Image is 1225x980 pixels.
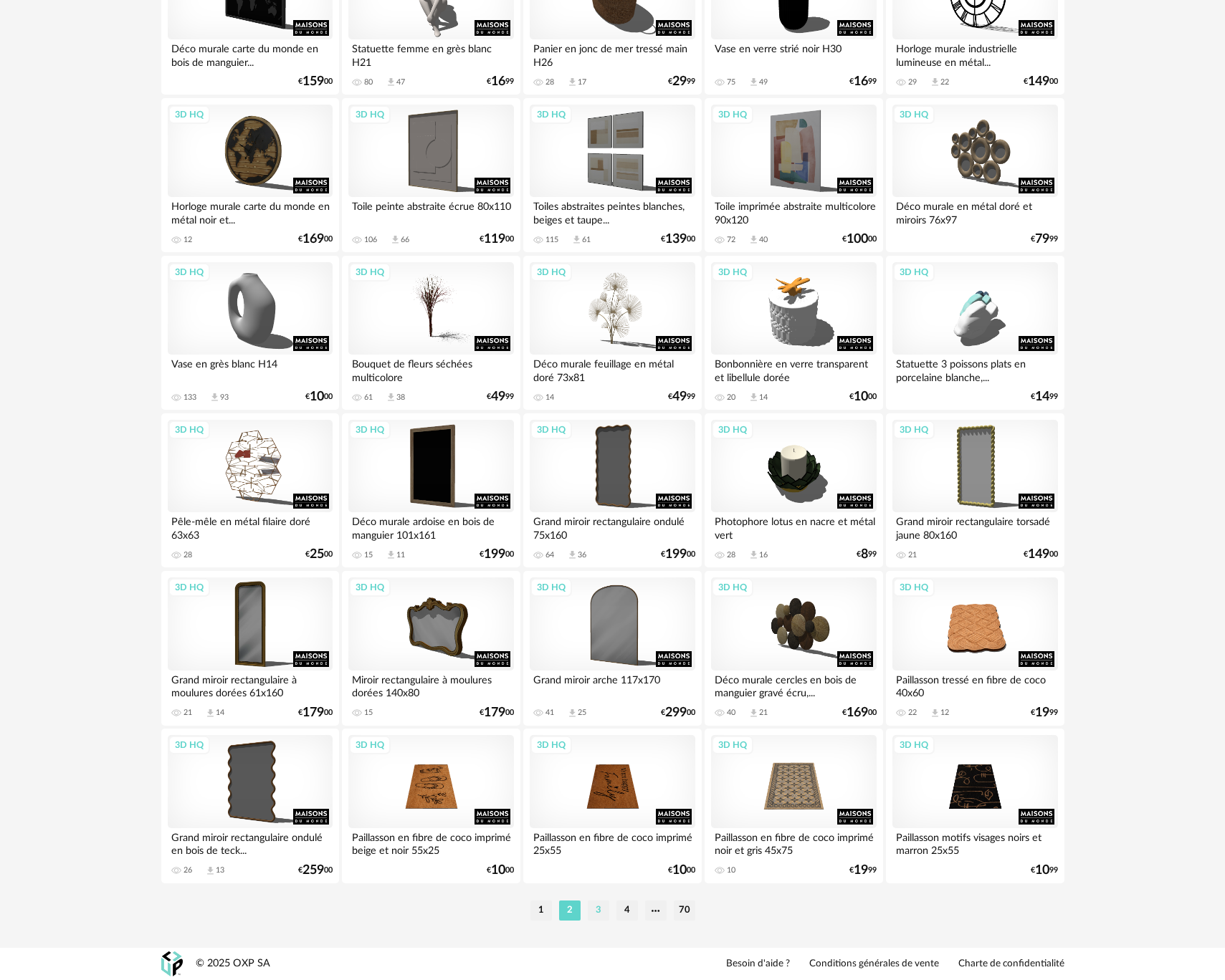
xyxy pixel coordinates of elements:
a: 3D HQ Déco murale en métal doré et miroirs 76x97 €7999 [886,98,1064,253]
div: 3D HQ [712,105,753,124]
a: 3D HQ Paillasson en fibre de coco imprimé 25x55 €1000 [523,729,701,883]
div: 3D HQ [530,578,572,597]
span: Download icon [748,392,759,403]
span: Download icon [209,392,220,403]
div: € 99 [857,549,877,559]
span: 169 [302,234,324,244]
span: 159 [302,77,324,87]
span: Download icon [205,708,216,719]
div: 3D HQ [168,578,210,597]
span: 14 [1035,392,1049,402]
a: 3D HQ Grand miroir rectangulaire torsadé jaune 80x160 21 €14900 [886,413,1064,568]
a: Charte de confidentialité [958,958,1064,971]
span: 149 [1028,77,1049,87]
div: 3D HQ [349,578,391,597]
div: 3D HQ [712,736,753,754]
div: 49 [759,77,768,87]
div: 13 [216,865,224,875]
span: Download icon [567,549,578,560]
a: 3D HQ Toile imprimée abstraite multicolore 90x120 72 Download icon 40 €10000 [705,98,882,253]
div: € 00 [305,392,333,402]
div: 3D HQ [530,421,572,439]
span: Download icon [930,77,940,87]
span: 10 [854,392,868,402]
a: 3D HQ Paillasson en fibre de coco imprimé noir et gris 45x75 10 €1999 [705,729,882,883]
div: 106 [364,235,377,245]
div: 15 [364,550,373,560]
div: 38 [396,393,405,403]
a: 3D HQ Grand miroir rectangulaire ondulé en bois de teck... 26 Download icon 13 €25900 [161,729,339,883]
div: 3D HQ [712,263,753,282]
div: € 00 [1024,77,1058,87]
div: 21 [908,550,917,560]
span: Download icon [748,549,759,560]
div: € 00 [487,865,514,875]
div: € 99 [668,77,695,87]
div: 3D HQ [893,421,935,439]
a: 3D HQ Grand miroir rectangulaire à moulures dorées 61x160 21 Download icon 14 €17900 [161,571,339,726]
span: 10 [1035,865,1049,875]
span: 29 [672,77,687,87]
div: 28 [545,77,554,87]
a: 3D HQ Pêle-mêle en métal filaire doré 63x63 28 €2500 [161,413,339,568]
div: 14 [216,708,224,718]
div: 3D HQ [168,736,210,754]
span: 10 [672,865,687,875]
span: Download icon [567,708,578,719]
div: 28 [727,550,735,560]
div: 3D HQ [168,421,210,439]
div: 75 [727,77,735,87]
div: € 99 [487,392,514,402]
div: 3D HQ [712,578,753,597]
span: 49 [491,392,505,402]
span: 169 [847,708,868,718]
div: € 00 [480,549,514,559]
span: 199 [484,549,505,559]
li: 1 [530,900,552,921]
div: 72 [727,235,735,245]
a: 3D HQ Statuette 3 poissons plats en porcelaine blanche,... €1499 [886,256,1064,410]
a: 3D HQ Bouquet de fleurs séchées multicolore 61 Download icon 38 €4999 [342,256,520,410]
a: 3D HQ Miroir rectangulaire à moulures dorées 140x80 15 €17900 [342,571,520,726]
a: 3D HQ Paillasson motifs visages noirs et marron 25x55 €1099 [886,729,1064,883]
div: € 99 [1031,234,1058,244]
div: Toiles abstraites peintes blanches, beiges et taupe... [530,197,695,226]
div: Horloge murale industrielle lumineuse en métal... [892,39,1057,68]
div: € 00 [480,708,514,718]
a: 3D HQ Déco murale ardoise en bois de manguier 101x161 15 Download icon 11 €19900 [342,413,520,568]
div: 22 [908,708,917,718]
span: Download icon [205,865,216,876]
div: 80 [364,77,373,87]
div: Bonbonnière en verre transparent et libellule dorée [711,355,876,383]
div: 3D HQ [530,105,572,124]
div: Grand miroir rectangulaire à moulures dorées 61x160 [168,671,333,699]
div: 20 [727,393,735,403]
div: € 00 [305,549,333,559]
a: 3D HQ Déco murale cercles en bois de manguier gravé écru,... 40 Download icon 21 €16900 [705,571,882,726]
a: 3D HQ Toiles abstraites peintes blanches, beiges et taupe... 115 Download icon 61 €13900 [523,98,701,253]
div: Paillasson motifs visages noirs et marron 25x55 [892,828,1057,857]
div: Toile imprimée abstraite multicolore 90x120 [711,197,876,226]
div: 3D HQ [893,263,935,282]
div: 3D HQ [893,736,935,754]
div: Grand miroir rectangulaire ondulé en bois de teck... [168,828,333,857]
div: Statuette 3 poissons plats en porcelaine blanche,... [892,355,1057,383]
div: 14 [545,393,554,403]
div: € 99 [849,865,877,875]
span: 79 [1035,234,1049,244]
img: OXP [161,951,183,976]
div: 16 [759,550,768,560]
div: 21 [183,708,192,718]
div: 3D HQ [349,736,391,754]
span: Download icon [386,549,396,560]
a: 3D HQ Horloge murale carte du monde en métal noir et... 12 €16900 [161,98,339,253]
span: 299 [665,708,687,718]
span: Download icon [748,234,759,245]
div: Déco murale feuillage en métal doré 73x81 [530,355,695,383]
span: Download icon [571,234,582,245]
div: € 00 [668,865,695,875]
span: Download icon [748,708,759,719]
div: Photophore lotus en nacre et métal vert [711,512,876,541]
div: Paillasson tressé en fibre de coco 40x60 [892,671,1057,699]
a: Besoin d'aide ? [726,958,790,971]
